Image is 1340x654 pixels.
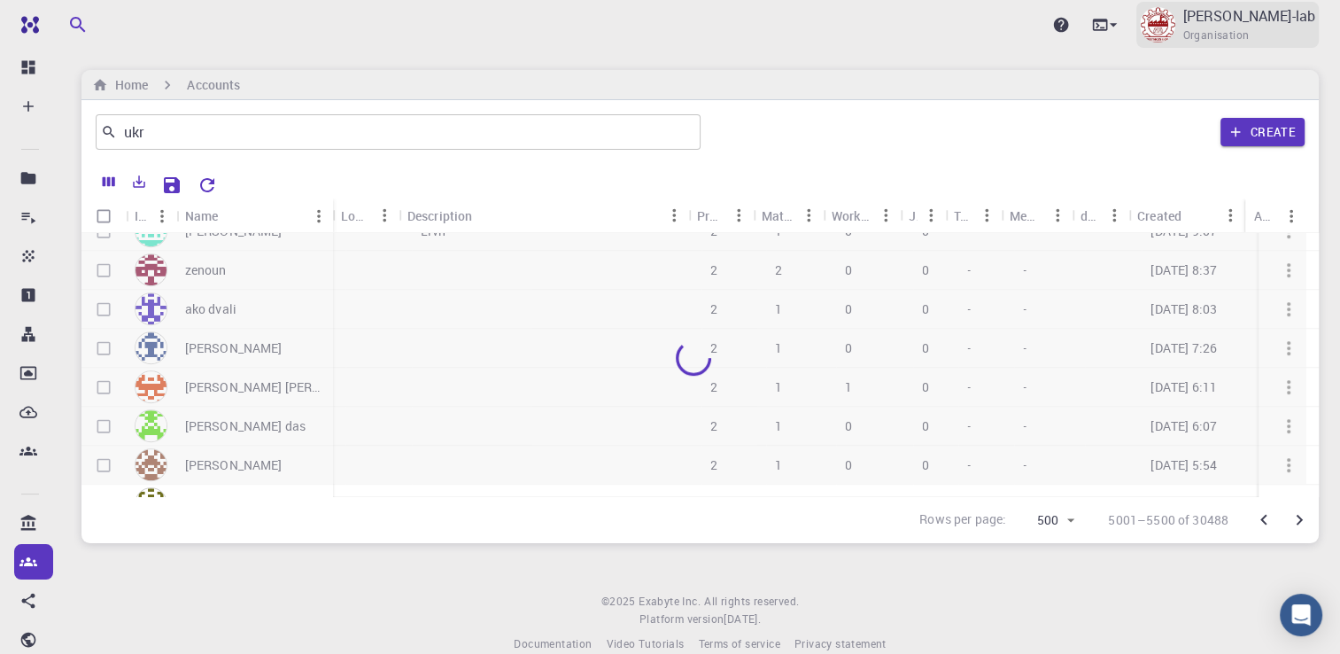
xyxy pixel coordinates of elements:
div: Name [185,199,219,233]
a: Video Tutorials [606,635,684,653]
p: [DATE] 5:15 [1150,495,1217,513]
div: Workflows [832,199,871,233]
p: 2 [710,495,717,513]
span: Privacy statement [794,636,887,650]
div: default [1072,199,1128,233]
button: Menu [148,202,176,230]
span: Video Tutorials [606,636,684,650]
div: Icon [126,199,176,233]
span: Documentation [514,636,592,650]
span: [DATE] . [724,611,761,626]
div: Created [1137,199,1181,233]
p: [PERSON_NAME]-lab [1182,5,1315,27]
div: Workflows [823,199,900,233]
span: Organisation [1182,27,1249,44]
span: Exabyte Inc. [639,594,701,608]
div: Description [407,199,473,233]
button: Menu [724,201,753,230]
a: Privacy statement [794,635,887,653]
button: Menu [1277,202,1305,230]
button: Create [1220,118,1305,146]
div: Actions [1245,199,1305,233]
button: Menu [794,201,823,230]
button: Menu [972,201,1001,230]
div: Description [399,199,688,233]
p: 0 [845,495,852,513]
button: Export [124,167,154,196]
div: Projects [697,199,724,233]
p: 0 [922,495,929,513]
span: Support [35,12,99,28]
div: default [1081,199,1100,233]
button: Sort [218,202,246,230]
p: 5001–5500 of 30488 [1108,511,1228,529]
a: [DATE]. [724,611,761,628]
button: Menu [1100,201,1128,230]
button: Go to previous page [1246,502,1282,538]
button: Columns [94,167,124,196]
button: Menu [305,202,333,230]
div: Teams [954,199,972,233]
img: Jayavel-lab [1140,7,1175,43]
div: Open Intercom Messenger [1280,594,1322,636]
a: Documentation [514,635,592,653]
img: logo [14,16,39,34]
button: Menu [1217,201,1245,230]
button: Menu [370,201,399,230]
a: Exabyte Inc. [639,593,701,611]
div: Location [341,199,370,233]
div: Materials [753,199,823,233]
p: - [1023,495,1026,513]
div: Teams [945,199,1001,233]
p: Rows per page: [919,510,1006,531]
div: Jobs [900,199,945,233]
span: All rights reserved. [704,593,799,611]
div: Materials [762,199,794,233]
span: © 2025 [601,593,639,611]
span: Terms of service [698,636,779,650]
h6: Home [108,75,148,95]
button: Menu [660,201,688,230]
p: Obihang [PERSON_NAME] [185,495,324,513]
button: Go to next page [1282,502,1317,538]
button: Reset Explorer Settings [190,167,225,203]
div: Projects [688,199,753,233]
div: Location [332,199,399,233]
div: Members [1001,199,1072,233]
div: Members [1010,199,1043,233]
div: Jobs [909,199,917,233]
button: Menu [871,201,900,230]
img: avatar [135,487,167,520]
h6: Accounts [187,75,240,95]
div: Created [1128,199,1245,233]
div: Actions [1254,199,1277,233]
button: Sort [1181,201,1210,230]
p: - [967,495,971,513]
a: Terms of service [698,635,779,653]
div: Name [176,199,333,233]
span: Platform version [639,611,724,628]
button: Menu [1043,201,1072,230]
button: Save Explorer Settings [154,167,190,203]
p: 1 [775,495,782,513]
button: Menu [917,201,945,230]
div: 500 [1013,508,1080,533]
nav: breadcrumb [89,75,244,95]
div: Icon [135,199,148,233]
